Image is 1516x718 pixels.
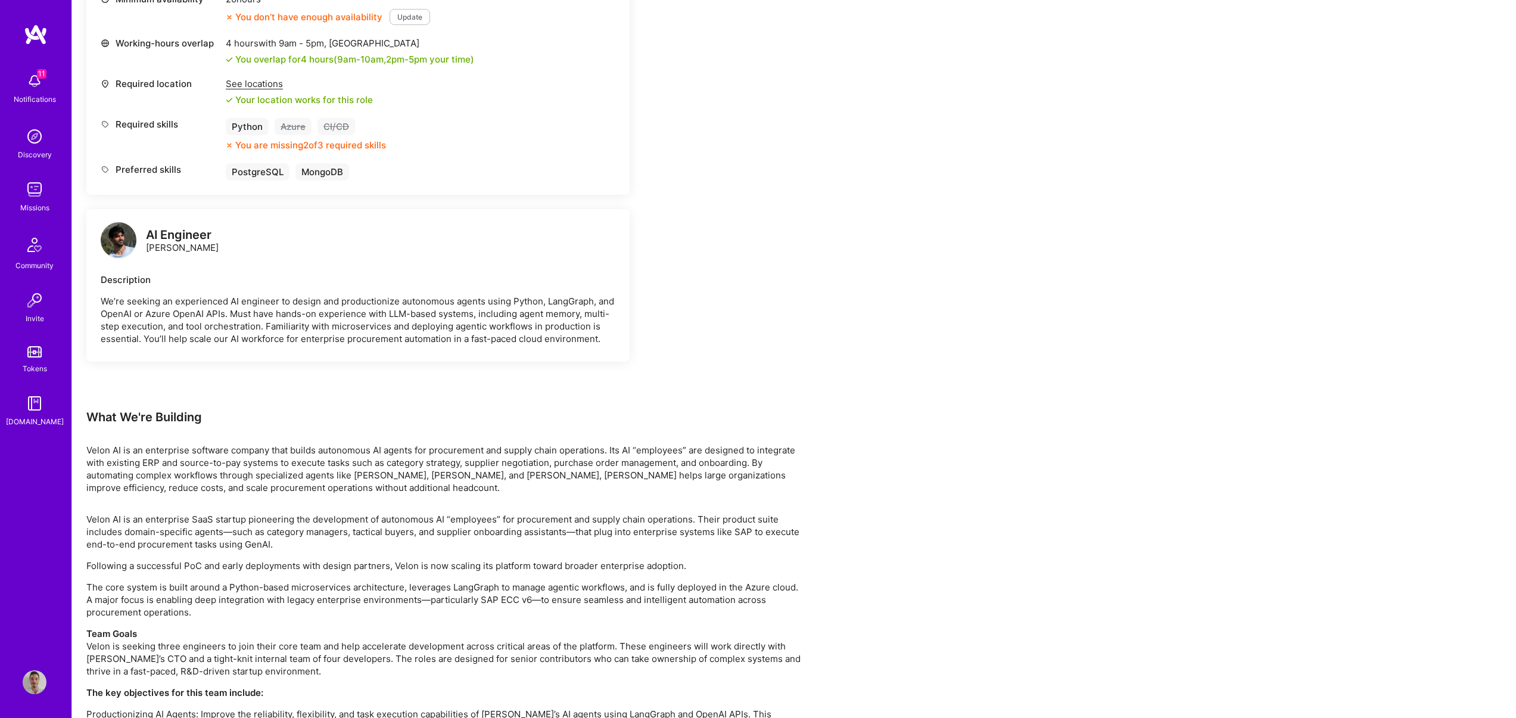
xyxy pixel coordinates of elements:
[390,9,430,25] button: Update
[101,295,615,345] p: We’re seeking an experienced AI engineer to design and productionize autonomous agents using Pyth...
[275,118,312,135] div: Azure
[226,118,269,135] div: Python
[384,54,386,65] span: ,
[23,69,46,93] img: bell
[86,581,801,618] p: The core system is built around a Python-based microservices architecture, leverages LangGraph to...
[23,178,46,201] img: teamwork
[226,11,382,23] div: You don’t have enough availability
[295,163,349,181] div: MongoDB
[23,362,47,375] div: Tokens
[86,513,801,551] p: Velon AI is an enterprise SaaS startup pioneering the development of autonomous AI “employees” fo...
[386,54,427,65] span: 2pm - 5pm
[101,273,615,286] div: Description
[23,288,46,312] img: Invite
[20,670,49,694] a: User Avatar
[23,125,46,148] img: discovery
[23,670,46,694] img: User Avatar
[6,415,64,428] div: [DOMAIN_NAME]
[101,77,220,90] div: Required location
[101,79,110,88] i: icon Location
[27,346,42,358] img: tokens
[37,69,46,79] span: 11
[226,56,233,63] i: icon Check
[337,54,384,65] span: 9am - 10am
[226,14,233,21] i: icon CloseOrange
[101,163,220,176] div: Preferred skills
[146,229,219,241] div: AI Engineer
[18,148,52,161] div: Discovery
[101,222,136,261] a: logo
[226,77,373,90] div: See locations
[226,94,373,106] div: Your location works for this role
[101,165,110,174] i: icon Tag
[226,37,474,49] div: 4 hours with [GEOGRAPHIC_DATA]
[23,391,46,415] img: guide book
[86,628,137,639] strong: Team Goals
[235,53,474,66] div: You overlap for 4 hours ( your time)
[24,24,48,45] img: logo
[14,93,56,105] div: Notifications
[86,409,801,425] div: What We're Building
[226,97,233,104] i: icon Check
[86,560,801,572] p: Following a successful PoC and early deployments with design partners, Velon is now scaling its p...
[317,118,355,135] div: CI/CD
[86,627,801,677] p: Velon is seeking three engineers to join their core team and help accelerate development across c...
[276,38,329,49] span: 9am - 5pm ,
[226,163,289,181] div: PostgreSQL
[146,229,219,254] div: [PERSON_NAME]
[20,201,49,214] div: Missions
[101,37,220,49] div: Working-hours overlap
[26,312,44,325] div: Invite
[20,231,49,259] img: Community
[226,142,233,149] i: icon CloseOrange
[101,222,136,258] img: logo
[101,118,220,130] div: Required skills
[86,687,263,698] strong: The key objectives for this team include:
[101,120,110,129] i: icon Tag
[86,444,801,494] p: Velon AI is an enterprise software company that builds autonomous AI agents for procurement and s...
[101,39,110,48] i: icon World
[235,139,386,151] div: You are missing 2 of 3 required skills
[15,259,54,272] div: Community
